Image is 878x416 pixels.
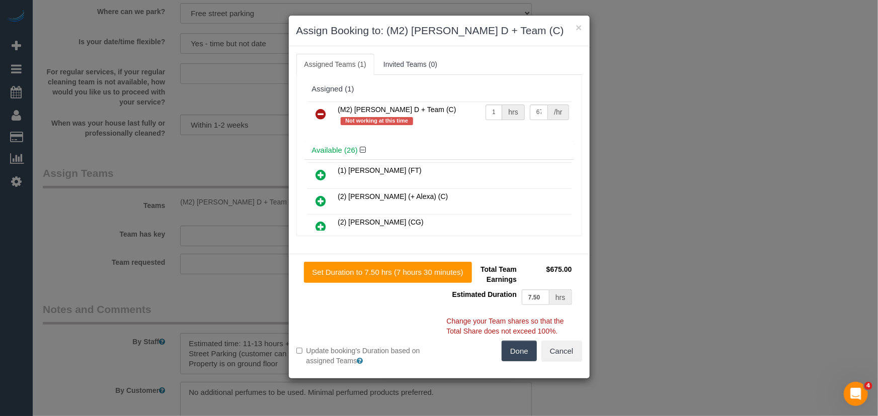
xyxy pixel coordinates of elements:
button: × [576,22,582,33]
span: (2) [PERSON_NAME] (CG) [338,218,424,226]
div: hrs [502,105,524,120]
span: (M2) [PERSON_NAME] D + Team (C) [338,106,456,114]
h4: Available (26) [312,146,567,155]
span: Estimated Duration [452,290,517,298]
span: Not working at this time [341,117,414,125]
h3: Assign Booking to: (M2) [PERSON_NAME] D + Team (C) [296,23,582,38]
button: Done [502,341,537,362]
span: (1) [PERSON_NAME] (FT) [338,166,422,174]
a: Invited Teams (0) [375,54,445,75]
div: Assigned (1) [312,85,567,93]
span: (2) [PERSON_NAME] (+ Alexa) (C) [338,192,448,200]
button: Set Duration to 7.50 hrs (7 hours 30 minutes) [304,262,472,283]
label: Update booking's Duration based on assigned Teams [296,346,432,366]
span: 4 [864,382,872,390]
div: hrs [549,289,572,305]
div: /hr [548,105,569,120]
td: $675.00 [519,262,575,287]
button: Cancel [541,341,582,362]
input: Update booking's Duration based on assigned Teams [296,348,303,354]
td: Total Team Earnings [447,262,519,287]
iframe: Intercom live chat [844,382,868,406]
a: Assigned Teams (1) [296,54,374,75]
